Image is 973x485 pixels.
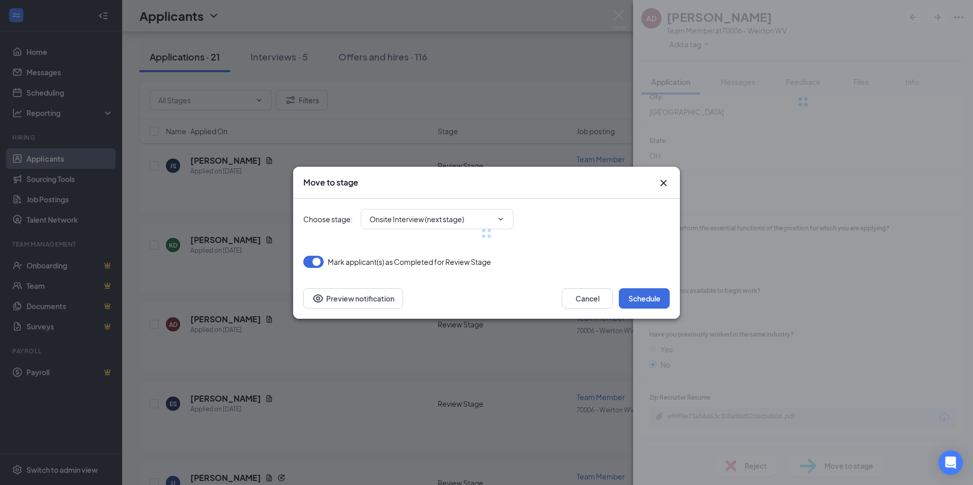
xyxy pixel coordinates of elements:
[303,288,403,309] button: Preview notificationEye
[312,292,324,305] svg: Eye
[657,177,670,189] button: Close
[562,288,613,309] button: Cancel
[619,288,670,309] button: Schedule
[657,177,670,189] svg: Cross
[938,450,963,475] div: Open Intercom Messenger
[303,177,358,188] h3: Move to stage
